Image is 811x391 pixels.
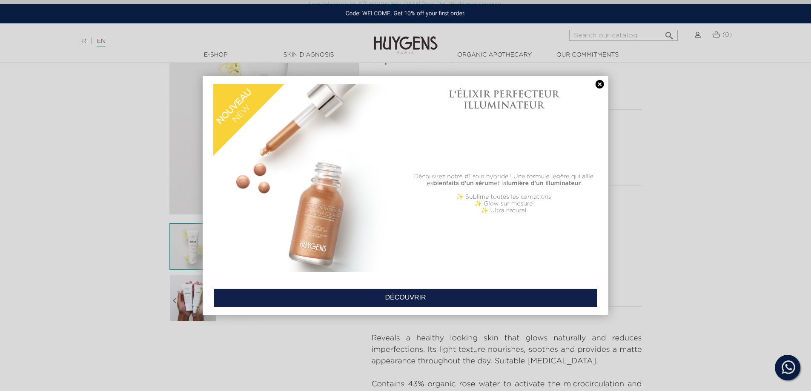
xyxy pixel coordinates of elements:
[507,180,581,186] b: lumière d'un illuminateur
[410,207,598,214] p: ✨ Ultra naturel
[214,288,597,307] a: DÉCOUVRIR
[410,88,598,111] h1: L'ÉLIXIR PERFECTEUR ILLUMINATEUR
[410,200,598,207] p: ✨ Glow sur mesure
[410,173,598,187] p: Découvrez notre #1 soin hybride ! Une formule légère qui allie les et la .
[433,180,494,186] b: bienfaits d'un sérum
[410,194,598,200] p: ✨ Sublime toutes les carnations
